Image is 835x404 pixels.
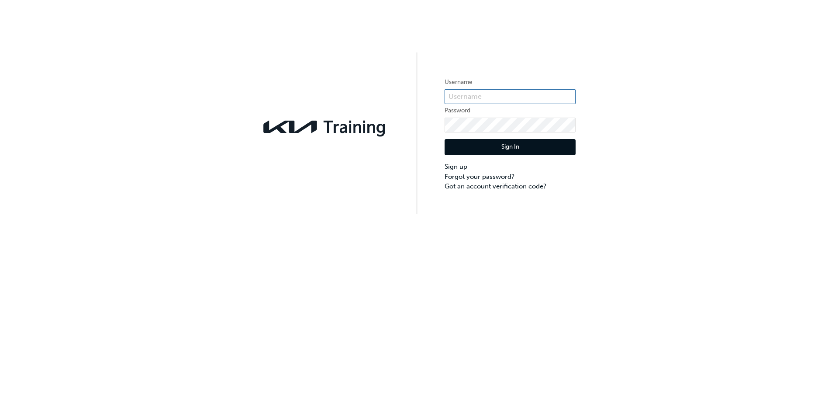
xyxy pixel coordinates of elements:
a: Sign up [445,162,576,172]
input: Username [445,89,576,104]
a: Got an account verification code? [445,181,576,192]
label: Username [445,77,576,87]
button: Sign In [445,139,576,156]
label: Password [445,105,576,116]
a: Forgot your password? [445,172,576,182]
img: kia-training [259,115,390,139]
